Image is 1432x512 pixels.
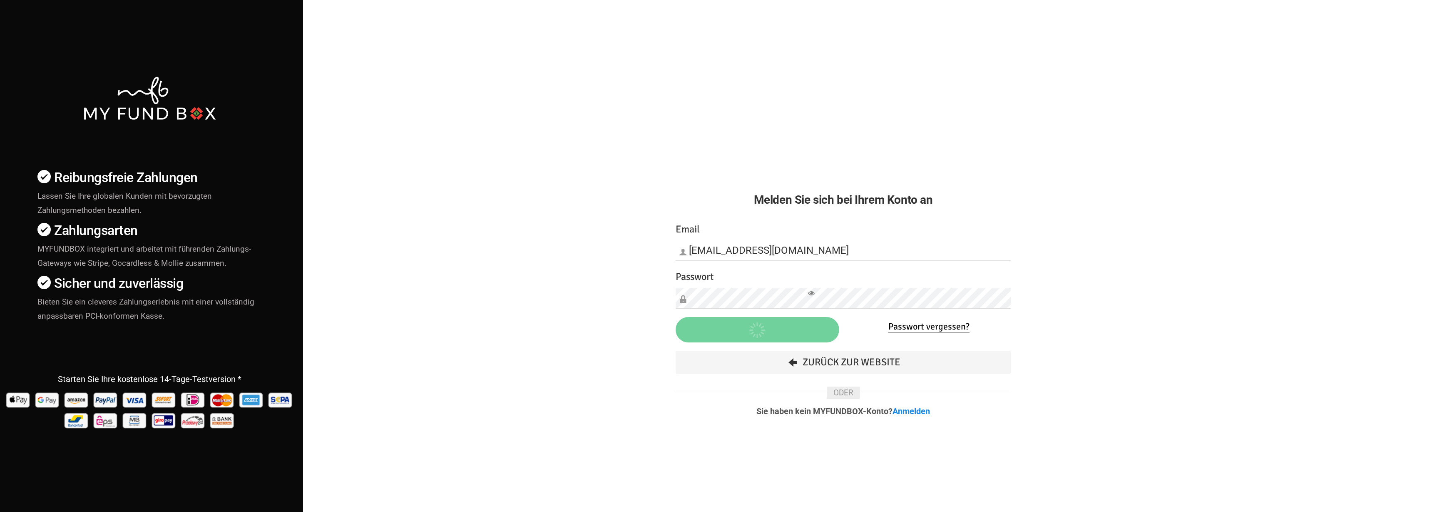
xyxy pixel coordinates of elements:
p: Sie haben kein MYFUNDBOX-Konto? [676,407,1011,415]
label: Passwort [676,269,714,285]
img: giropay [151,410,178,430]
h4: Sicher und zuverlässig [37,273,270,294]
img: Ideal Pay [180,390,207,410]
a: Zurück zur Website [676,351,1011,374]
input: Email [676,240,1011,261]
img: Paypal [92,390,119,410]
span: Lassen Sie Ihre globalen Kunden mit bevorzugten Zahlungsmethoden bezahlen. [37,191,212,215]
h4: Reibungsfreie Zahlungen [37,167,270,188]
img: p24 Pay [180,410,207,430]
label: Email [676,222,700,237]
img: american_express Pay [238,390,265,410]
a: Passwort vergessen? [888,321,970,332]
span: ODER [827,387,860,399]
img: Apple Pay [5,390,32,410]
img: mb Pay [122,410,149,430]
img: mfbwhite.png [82,75,216,122]
img: Google Pay [34,390,61,410]
span: MYFUNDBOX integriert und arbeitet mit führenden Zahlungs-Gateways wie Stripe, Gocardless & Mollie... [37,244,251,268]
h2: Melden Sie sich bei Ihrem Konto an [676,191,1011,209]
img: sepa Pay [267,390,294,410]
img: Bancontact Pay [63,410,90,430]
img: banktransfer [209,410,236,430]
img: Mastercard Pay [209,390,236,410]
img: Amazon [63,390,90,410]
img: Visa [122,390,149,410]
h4: Zahlungsarten [37,220,270,241]
img: EPS Pay [92,410,119,430]
span: Bieten Sie ein cleveres Zahlungserlebnis mit einer vollständig anpassbaren PCI-konformen Kasse. [37,297,254,321]
img: Sofort Pay [151,390,178,410]
a: Anmelden [893,406,930,416]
